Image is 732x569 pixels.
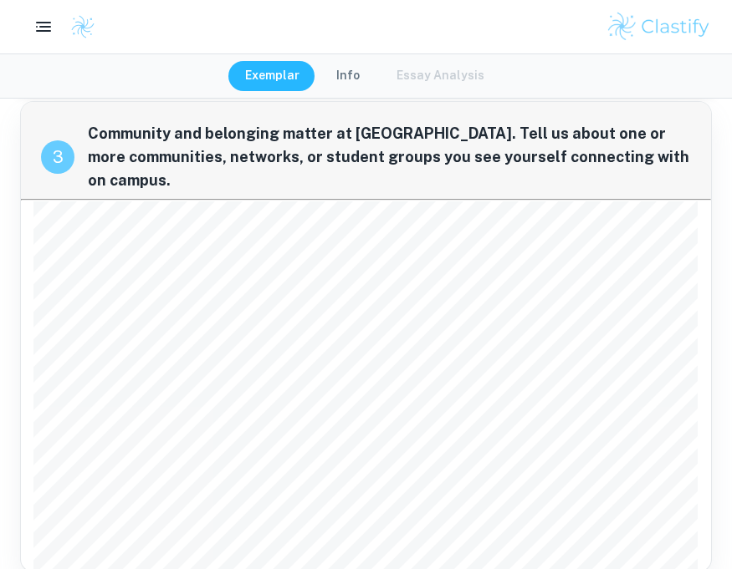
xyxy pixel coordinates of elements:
[70,14,95,39] img: Clastify logo
[60,14,95,39] a: Clastify logo
[320,61,376,91] button: Info
[606,10,712,43] img: Clastify logo
[88,122,691,192] span: Community and belonging matter at [GEOGRAPHIC_DATA]. Tell us about one or more communities, netwo...
[228,61,316,91] button: Exemplar
[41,140,74,174] div: recipe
